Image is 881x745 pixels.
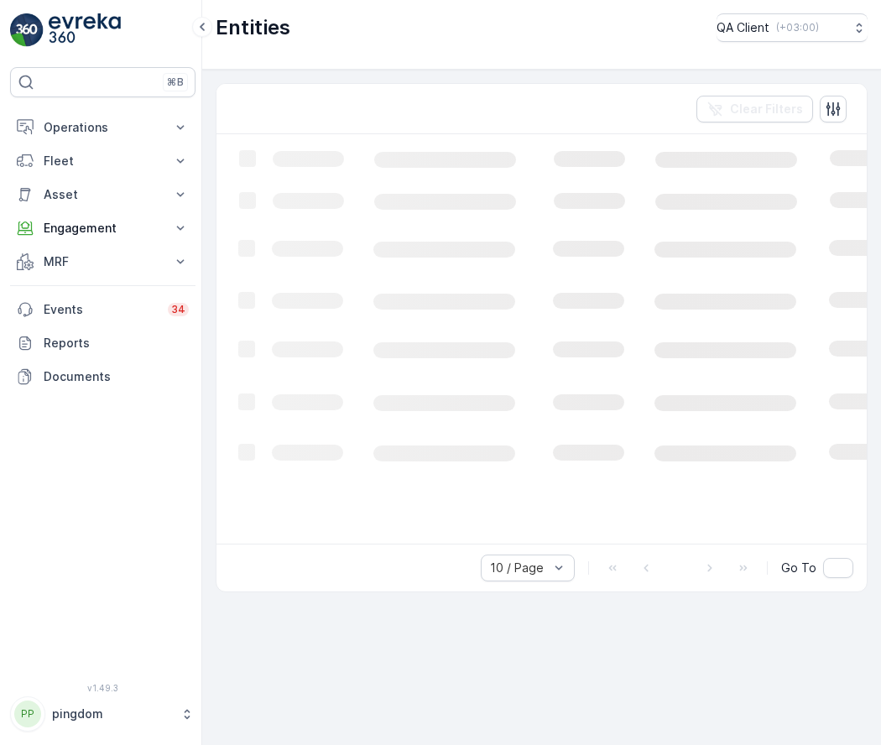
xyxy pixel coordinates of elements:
p: 34 [171,303,185,316]
p: Asset [44,186,162,203]
p: Documents [44,368,189,385]
p: ⌘B [167,76,184,89]
p: ( +03:00 ) [776,21,819,34]
p: Fleet [44,153,162,169]
p: Engagement [44,220,162,237]
button: Fleet [10,144,195,178]
button: QA Client(+03:00) [717,13,868,42]
img: logo_light-DOdMpM7g.png [49,13,121,47]
button: Operations [10,111,195,144]
p: QA Client [717,19,769,36]
span: Go To [781,560,816,576]
p: Entities [216,14,290,41]
a: Documents [10,360,195,393]
button: MRF [10,245,195,279]
button: PPpingdom [10,696,195,732]
div: PP [14,701,41,727]
span: v 1.49.3 [10,683,195,693]
p: Events [44,301,158,318]
p: MRF [44,253,162,270]
button: Engagement [10,211,195,245]
button: Clear Filters [696,96,813,122]
p: Clear Filters [730,101,803,117]
img: logo [10,13,44,47]
p: pingdom [52,706,172,722]
a: Events34 [10,293,195,326]
a: Reports [10,326,195,360]
button: Asset [10,178,195,211]
p: Operations [44,119,162,136]
p: Reports [44,335,189,352]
